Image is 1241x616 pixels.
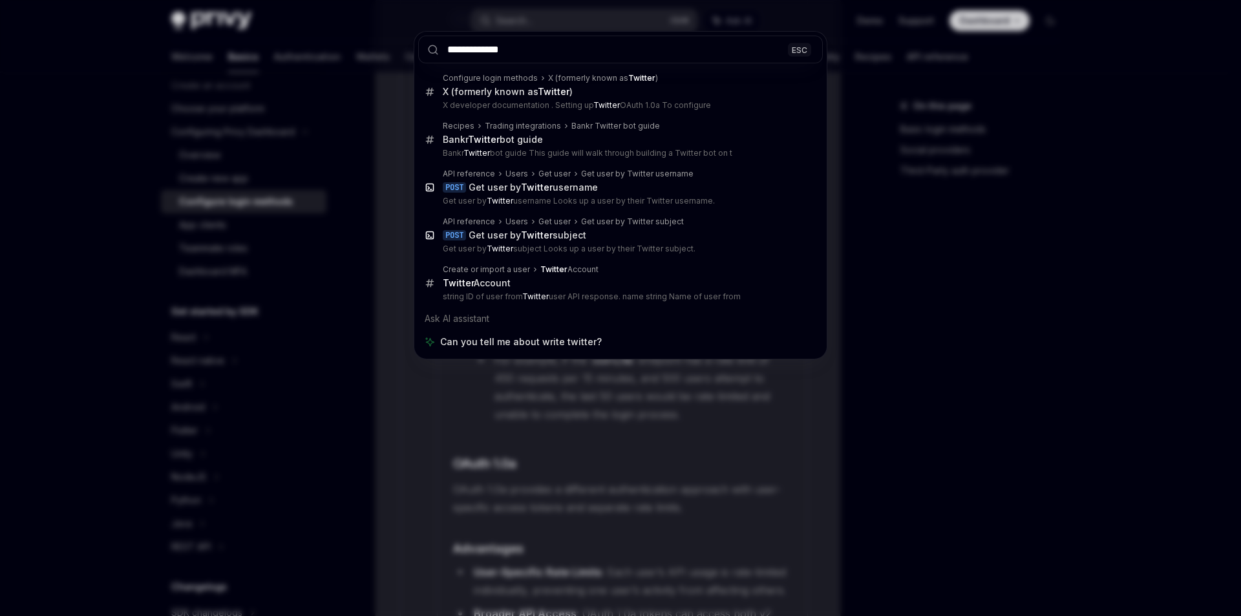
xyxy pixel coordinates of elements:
[548,73,658,83] div: X (formerly known as )
[487,196,513,206] b: Twitter
[487,244,513,253] b: Twitter
[540,264,599,275] div: Account
[443,277,511,289] div: Account
[522,292,549,301] b: Twitter
[538,217,571,227] div: Get user
[463,148,490,158] b: Twitter
[443,169,495,179] div: API reference
[468,134,500,145] b: Twitter
[485,121,561,131] div: Trading integrations
[443,86,573,98] div: X (formerly known as )
[443,196,796,206] p: Get user by username Looks up a user by their Twitter username.
[505,217,528,227] div: Users
[788,43,811,56] div: ESC
[443,121,474,131] div: Recipes
[469,229,586,241] div: Get user by subject
[538,86,569,97] b: Twitter
[443,100,796,111] p: X developer documentation . Setting up OAuth 1.0a To configure
[443,182,466,193] div: POST
[469,182,598,193] div: Get user by username
[581,169,694,179] div: Get user by Twitter username
[440,335,602,348] span: Can you tell me about write twitter?
[443,148,796,158] p: Bankr bot guide This guide will walk through building a Twitter bot on t
[443,277,474,288] b: Twitter
[581,217,684,227] div: Get user by Twitter subject
[443,217,495,227] div: API reference
[521,182,553,193] b: Twitter
[443,244,796,254] p: Get user by subject Looks up a user by their Twitter subject.
[418,307,823,330] div: Ask AI assistant
[593,100,620,110] b: Twitter
[505,169,528,179] div: Users
[571,121,660,131] div: Bankr Twitter bot guide
[521,229,553,240] b: Twitter
[628,73,655,83] b: Twitter
[540,264,567,274] b: Twitter
[443,73,538,83] div: Configure login methods
[538,169,571,179] div: Get user
[443,230,466,240] div: POST
[443,264,530,275] div: Create or import a user
[443,292,796,302] p: string ID of user from user API response. name string Name of user from
[443,134,543,145] div: Bankr bot guide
